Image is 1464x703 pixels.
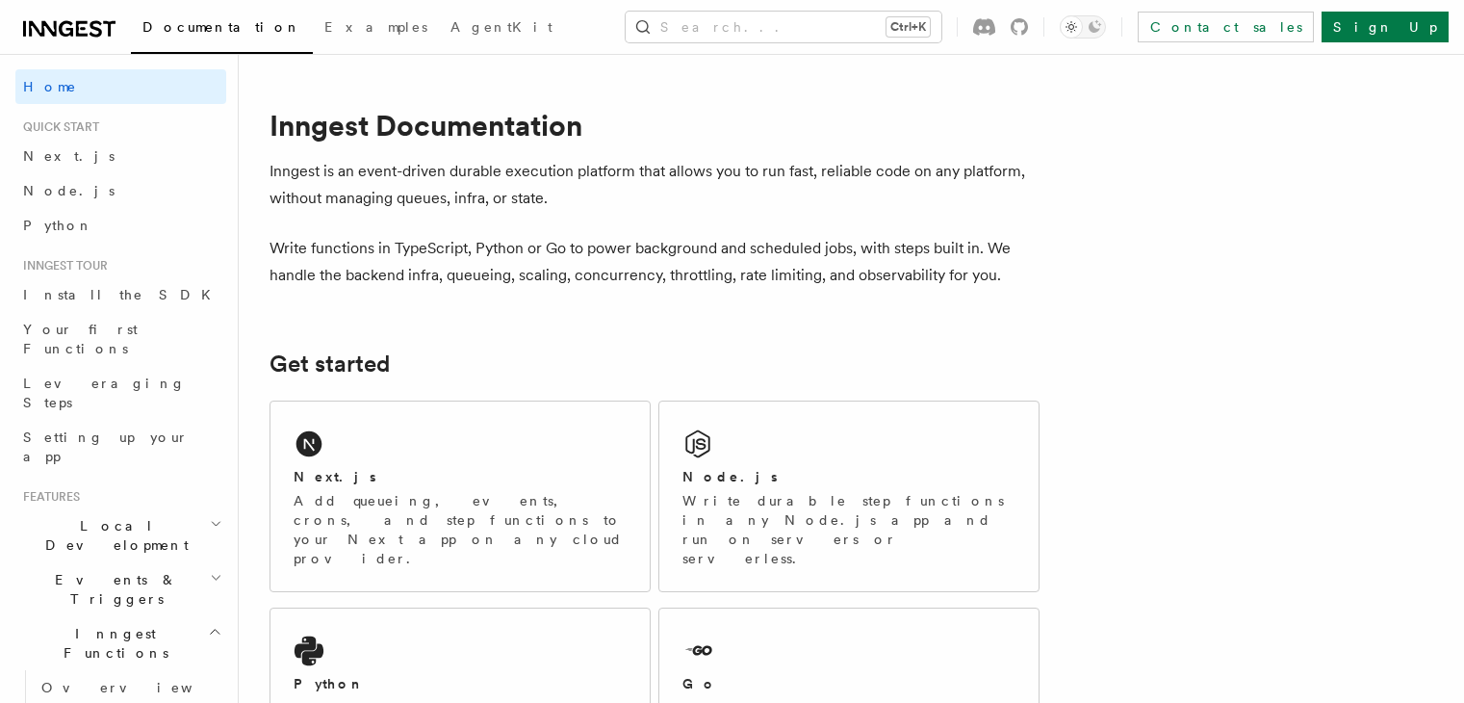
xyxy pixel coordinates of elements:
p: Inngest is an event-driven durable execution platform that allows you to run fast, reliable code ... [270,158,1040,212]
a: Examples [313,6,439,52]
a: Leveraging Steps [15,366,226,420]
h2: Go [682,674,717,693]
span: Your first Functions [23,322,138,356]
span: Leveraging Steps [23,376,186,410]
a: Node.jsWrite durable step functions in any Node.js app and run on servers or serverless. [658,401,1040,592]
span: Install the SDK [23,287,222,302]
a: Python [15,208,226,243]
kbd: Ctrl+K [886,17,930,37]
a: Next.js [15,139,226,173]
a: Documentation [131,6,313,54]
span: Quick start [15,119,99,135]
a: Install the SDK [15,277,226,312]
p: Write durable step functions in any Node.js app and run on servers or serverless. [682,491,1015,568]
button: Events & Triggers [15,562,226,616]
span: Overview [41,680,240,695]
button: Inngest Functions [15,616,226,670]
span: Next.js [23,148,115,164]
span: Inngest tour [15,258,108,273]
a: Your first Functions [15,312,226,366]
button: Toggle dark mode [1060,15,1106,39]
h2: Python [294,674,365,693]
h2: Node.js [682,467,778,486]
span: AgentKit [450,19,552,35]
a: Sign Up [1322,12,1449,42]
p: Add queueing, events, crons, and step functions to your Next app on any cloud provider. [294,491,627,568]
button: Local Development [15,508,226,562]
span: Examples [324,19,427,35]
a: Next.jsAdd queueing, events, crons, and step functions to your Next app on any cloud provider. [270,401,651,592]
p: Write functions in TypeScript, Python or Go to power background and scheduled jobs, with steps bu... [270,235,1040,289]
span: Home [23,77,77,96]
span: Node.js [23,183,115,198]
span: Events & Triggers [15,570,210,609]
a: Home [15,69,226,104]
span: Local Development [15,516,210,555]
span: Inngest Functions [15,624,208,663]
span: Setting up your app [23,430,189,464]
a: Setting up your app [15,420,226,474]
a: Node.js [15,173,226,208]
span: Python [23,218,93,233]
a: Contact sales [1138,12,1314,42]
button: Search...Ctrl+K [626,12,941,42]
h1: Inngest Documentation [270,108,1040,143]
h2: Next.js [294,467,376,486]
a: AgentKit [439,6,564,52]
span: Documentation [142,19,301,35]
a: Get started [270,351,390,378]
span: Features [15,489,80,505]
